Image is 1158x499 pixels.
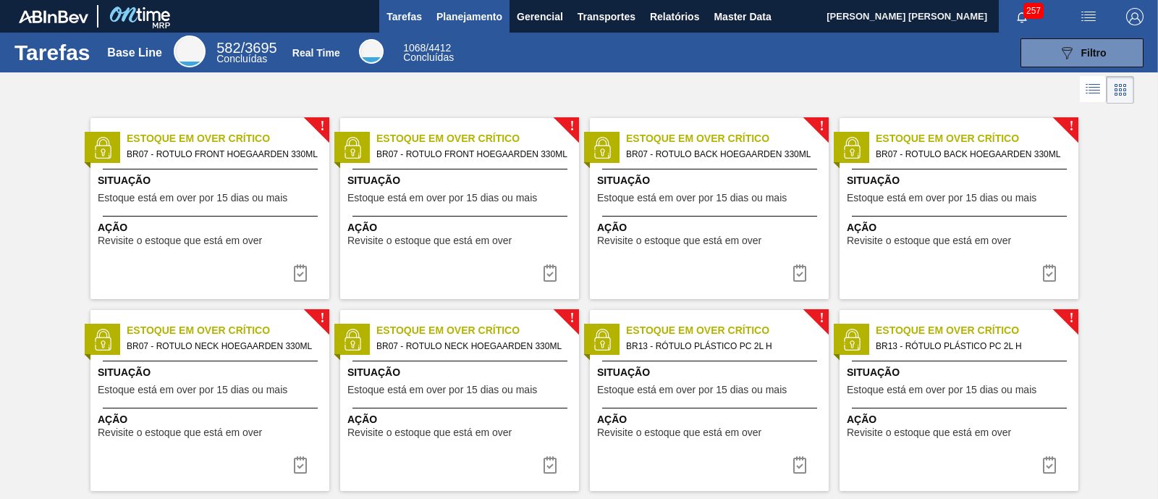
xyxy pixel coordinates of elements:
[597,427,761,438] span: Revisite o estoque que está em over
[347,427,512,438] span: Revisite o estoque que está em over
[216,42,276,64] div: Base Line
[533,450,567,479] div: Completar tarefa: 29781541
[347,193,537,204] span: Estoque está em over por 15 dias ou mais
[98,173,326,188] span: Situação
[92,329,114,351] img: status
[1023,3,1044,19] span: 257
[1020,38,1144,67] button: Filtro
[127,338,318,354] span: BR07 - ROTULO NECK HOEGAARDEN 330ML
[1069,313,1073,324] span: !
[283,259,318,288] div: Completar tarefa: 29781539
[98,427,262,438] span: Revisite o estoque que está em over
[782,450,817,479] div: Completar tarefa: 29781542
[292,456,309,474] img: icon-task complete
[98,220,326,235] span: Ação
[819,313,824,324] span: !
[386,8,422,25] span: Tarefas
[597,235,761,246] span: Revisite o estoque que está em over
[292,47,340,59] div: Real Time
[517,8,563,25] span: Gerencial
[347,365,575,380] span: Situação
[347,173,575,188] span: Situação
[791,264,808,282] img: icon-task complete
[841,137,863,159] img: status
[876,323,1078,338] span: Estoque em Over Crítico
[107,46,162,59] div: Base Line
[19,10,88,23] img: TNhmsLtSVTkK8tSr43FrP2fwEKptu5GPRR3wAAAABJRU5ErkJggg==
[841,329,863,351] img: status
[782,259,817,288] button: icon-task complete
[403,42,426,54] span: 1068
[436,8,502,25] span: Planejamento
[847,193,1036,204] span: Estoque está em over por 15 dias ou mais
[597,193,787,204] span: Estoque está em over por 15 dias ou mais
[1081,47,1107,59] span: Filtro
[342,137,363,159] img: status
[376,146,567,162] span: BR07 - ROTULO FRONT HOEGAARDEN 330ML
[403,51,454,63] span: Concluídas
[597,220,825,235] span: Ação
[597,365,825,380] span: Situação
[174,35,206,67] div: Base Line
[1032,259,1067,288] button: icon-task complete
[98,412,326,427] span: Ação
[597,173,825,188] span: Situação
[847,220,1075,235] span: Ação
[1032,259,1067,288] div: Completar tarefa: 29781540
[876,131,1078,146] span: Estoque em Over Crítico
[847,385,1036,395] span: Estoque está em over por 15 dias ou mais
[98,193,287,204] span: Estoque está em over por 15 dias ou mais
[283,450,318,479] button: icon-task complete
[714,8,771,25] span: Master Data
[791,456,808,474] img: icon-task complete
[92,137,114,159] img: status
[541,264,559,282] img: icon-task complete
[1041,264,1058,282] img: icon-task complete
[578,8,635,25] span: Transportes
[216,40,276,56] span: / 3695
[650,8,699,25] span: Relatórios
[127,146,318,162] span: BR07 - ROTULO FRONT HOEGAARDEN 330ML
[403,43,454,62] div: Real Time
[626,131,829,146] span: Estoque em Over Crítico
[876,338,1067,354] span: BR13 - RÓTULO PLÁSTICO PC 2L H
[98,365,326,380] span: Situação
[347,235,512,246] span: Revisite o estoque que está em over
[376,338,567,354] span: BR07 - ROTULO NECK HOEGAARDEN 330ML
[626,146,817,162] span: BR07 - ROTULO BACK HOEGAARDEN 330ML
[216,53,267,64] span: Concluídas
[376,323,579,338] span: Estoque em Over Crítico
[591,137,613,159] img: status
[570,121,574,132] span: !
[1080,76,1107,104] div: Visão em Lista
[1041,456,1058,474] img: icon-task complete
[14,44,90,61] h1: Tarefas
[1069,121,1073,132] span: !
[847,427,1011,438] span: Revisite o estoque que está em over
[320,313,324,324] span: !
[127,131,329,146] span: Estoque em Over Crítico
[1032,450,1067,479] div: Completar tarefa: 29781542
[626,338,817,354] span: BR13 - RÓTULO PLÁSTICO PC 2L H
[597,385,787,395] span: Estoque está em over por 15 dias ou mais
[999,7,1045,27] button: Notificações
[847,173,1075,188] span: Situação
[541,456,559,474] img: icon-task complete
[216,40,240,56] span: 582
[320,121,324,132] span: !
[403,42,451,54] span: / 4412
[283,259,318,288] button: icon-task complete
[847,235,1011,246] span: Revisite o estoque que está em over
[1032,450,1067,479] button: icon-task complete
[570,313,574,324] span: !
[283,450,318,479] div: Completar tarefa: 29781541
[876,146,1067,162] span: BR07 - ROTULO BACK HOEGAARDEN 330ML
[347,412,575,427] span: Ação
[359,39,384,64] div: Real Time
[847,412,1075,427] span: Ação
[782,259,817,288] div: Completar tarefa: 29781540
[347,385,537,395] span: Estoque está em over por 15 dias ou mais
[1126,8,1144,25] img: Logout
[533,450,567,479] button: icon-task complete
[847,365,1075,380] span: Situação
